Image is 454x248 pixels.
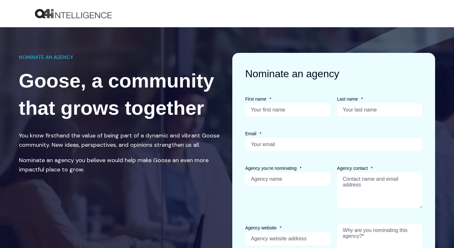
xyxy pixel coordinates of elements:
[245,225,277,230] span: Agency website
[245,166,297,171] span: Agency you're nominating
[35,9,112,19] a: Back to Home
[337,103,423,117] input: Your last name
[337,96,358,102] span: Last name
[422,217,454,248] iframe: Chat Widget
[337,166,368,171] span: Agency contact
[245,59,422,88] h3: Nominate an agency
[35,9,112,19] img: Q4intelligence, LLC logo
[245,232,331,245] input: Agency website address
[19,131,222,150] p: You know firsthand the value of being part of a dynamic and vibrant Goose community. New ideas, p...
[19,53,73,62] span: NOMINATE AN AGENCY
[245,96,266,102] span: First name
[245,172,331,186] input: Agency name
[19,156,222,175] p: Nominate an agency you believe would help make Goose an even more impactful place to grow.
[245,138,422,151] input: Your email
[245,131,256,136] span: Email
[19,67,222,121] h1: Goose, a community that grows together
[245,103,331,117] input: Your first name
